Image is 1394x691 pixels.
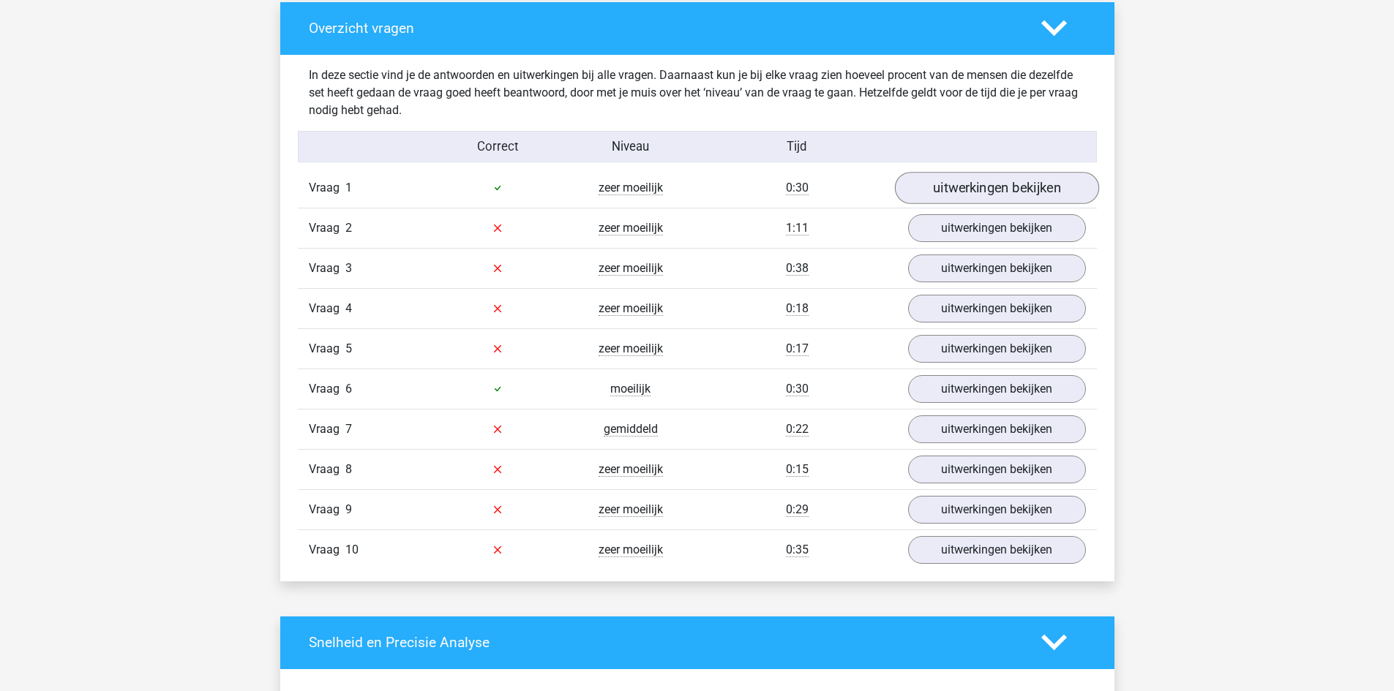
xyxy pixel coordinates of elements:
a: uitwerkingen bekijken [908,375,1086,403]
span: 10 [345,543,359,556]
a: uitwerkingen bekijken [908,335,1086,363]
div: Correct [431,137,564,156]
span: 0:29 [786,502,809,517]
h4: Overzicht vragen [309,20,1019,37]
span: zeer moeilijk [599,462,663,477]
span: 3 [345,261,352,275]
span: moeilijk [610,382,651,396]
span: 0:38 [786,261,809,276]
span: 0:30 [786,382,809,396]
span: 0:15 [786,462,809,477]
span: Vraag [309,420,345,438]
div: Niveau [564,137,697,156]
span: 8 [345,462,352,476]
span: Vraag [309,300,345,317]
a: uitwerkingen bekijken [894,172,1098,204]
span: Vraag [309,501,345,518]
a: uitwerkingen bekijken [908,415,1086,443]
span: zeer moeilijk [599,181,663,195]
span: Vraag [309,541,345,559]
span: 0:35 [786,543,809,557]
a: uitwerkingen bekijken [908,254,1086,282]
a: uitwerkingen bekijken [908,536,1086,564]
span: 0:30 [786,181,809,195]
span: 1 [345,181,352,195]
span: 0:17 [786,341,809,356]
span: Vraag [309,340,345,358]
span: Vraag [309,179,345,197]
span: zeer moeilijk [599,543,663,557]
span: 2 [345,221,352,235]
span: Vraag [309,260,345,277]
span: zeer moeilijk [599,341,663,356]
span: 1:11 [786,221,809,235]
span: 6 [345,382,352,396]
span: 4 [345,301,352,315]
a: uitwerkingen bekijken [908,456,1086,483]
span: 5 [345,341,352,355]
span: 0:18 [786,301,809,316]
span: zeer moeilijk [599,301,663,316]
span: Vraag [309,461,345,478]
span: Vraag [309,380,345,398]
h4: Snelheid en Precisie Analyse [309,634,1019,651]
a: uitwerkingen bekijken [908,496,1086,524]
span: gemiddeld [604,422,658,437]
span: 7 [345,422,352,436]
div: In deze sectie vind je de antwoorden en uitwerkingen bij alle vragen. Daarnaast kun je bij elke v... [298,67,1097,119]
a: uitwerkingen bekijken [908,214,1086,242]
span: zeer moeilijk [599,221,663,235]
span: 9 [345,502,352,516]
span: zeer moeilijk [599,502,663,517]
a: uitwerkingen bekijken [908,295,1086,322]
div: Tijd [697,137,896,156]
span: Vraag [309,219,345,237]
span: zeer moeilijk [599,261,663,276]
span: 0:22 [786,422,809,437]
